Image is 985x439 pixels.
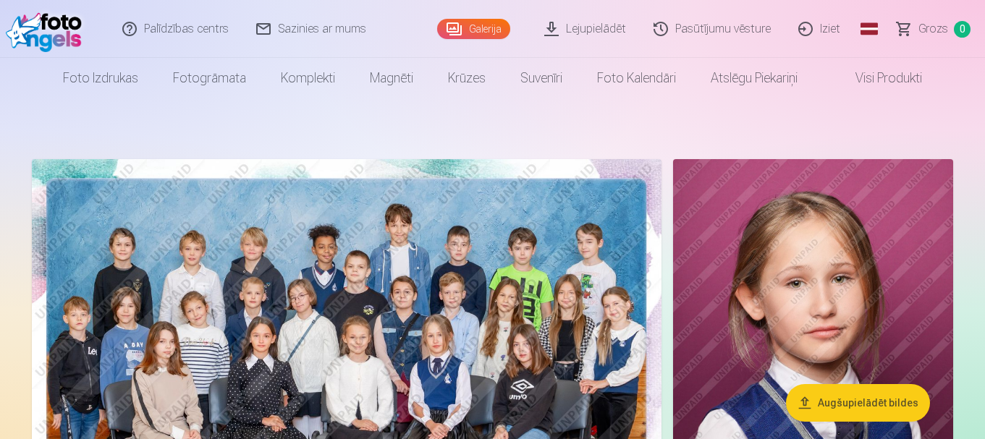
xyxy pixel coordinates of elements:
a: Foto izdrukas [46,58,156,98]
a: Visi produkti [815,58,939,98]
span: Grozs [918,20,948,38]
a: Galerija [437,19,510,39]
a: Krūzes [431,58,503,98]
a: Magnēti [352,58,431,98]
a: Suvenīri [503,58,580,98]
button: Augšupielādēt bildes [786,384,930,422]
span: 0 [954,21,971,38]
img: /fa1 [6,6,89,52]
a: Fotogrāmata [156,58,263,98]
a: Atslēgu piekariņi [693,58,815,98]
a: Foto kalendāri [580,58,693,98]
a: Komplekti [263,58,352,98]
